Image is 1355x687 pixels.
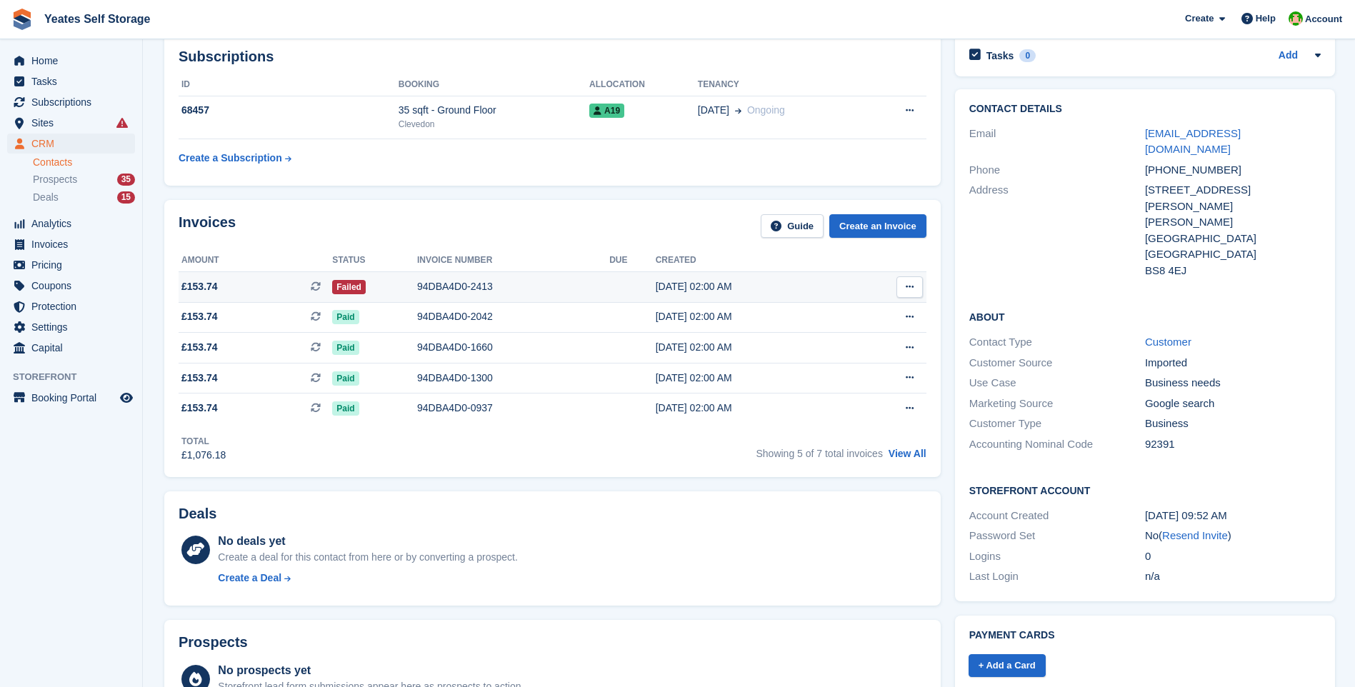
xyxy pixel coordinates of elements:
[179,634,248,651] h2: Prospects
[218,550,517,565] div: Create a deal for this contact from here or by converting a prospect.
[1279,48,1298,64] a: Add
[969,548,1145,565] div: Logins
[7,113,135,133] a: menu
[1145,528,1321,544] div: No
[399,103,589,118] div: 35 sqft - Ground Floor
[31,134,117,154] span: CRM
[399,118,589,131] div: Clevedon
[656,371,850,386] div: [DATE] 02:00 AM
[179,506,216,522] h2: Deals
[179,49,926,65] h2: Subscriptions
[969,182,1145,279] div: Address
[181,279,218,294] span: £153.74
[179,249,332,272] th: Amount
[747,104,785,116] span: Ongoing
[218,571,517,586] a: Create a Deal
[1289,11,1303,26] img: Angela Field
[332,371,359,386] span: Paid
[656,340,850,355] div: [DATE] 02:00 AM
[11,9,33,30] img: stora-icon-8386f47178a22dfd0bd8f6a31ec36ba5ce8667c1dd55bd0f319d3a0aa187defe.svg
[417,279,609,294] div: 94DBA4D0-2413
[1145,182,1321,214] div: [STREET_ADDRESS][PERSON_NAME]
[1305,12,1342,26] span: Account
[31,317,117,337] span: Settings
[181,340,218,355] span: £153.74
[1145,355,1321,371] div: Imported
[181,309,218,324] span: £153.74
[889,448,926,459] a: View All
[399,74,589,96] th: Booking
[31,51,117,71] span: Home
[181,448,226,463] div: £1,076.18
[969,630,1321,641] h2: Payment cards
[1145,214,1321,231] div: [PERSON_NAME]
[1145,127,1241,156] a: [EMAIL_ADDRESS][DOMAIN_NAME]
[969,126,1145,158] div: Email
[218,662,524,679] div: No prospects yet
[31,388,117,408] span: Booking Portal
[116,117,128,129] i: Smart entry sync failures have occurred
[33,173,77,186] span: Prospects
[1145,548,1321,565] div: 0
[31,214,117,234] span: Analytics
[417,340,609,355] div: 94DBA4D0-1660
[969,396,1145,412] div: Marketing Source
[39,7,156,31] a: Yeates Self Storage
[7,296,135,316] a: menu
[31,338,117,358] span: Capital
[656,309,850,324] div: [DATE] 02:00 AM
[829,214,926,238] a: Create an Invoice
[31,296,117,316] span: Protection
[969,436,1145,453] div: Accounting Nominal Code
[117,191,135,204] div: 15
[1145,246,1321,263] div: [GEOGRAPHIC_DATA]
[33,190,135,205] a: Deals 15
[7,134,135,154] a: menu
[1162,529,1228,541] a: Resend Invite
[969,375,1145,391] div: Use Case
[118,389,135,406] a: Preview store
[181,435,226,448] div: Total
[1145,263,1321,279] div: BS8 4EJ
[698,74,868,96] th: Tenancy
[7,51,135,71] a: menu
[969,508,1145,524] div: Account Created
[31,113,117,133] span: Sites
[33,172,135,187] a: Prospects 35
[969,568,1145,585] div: Last Login
[332,310,359,324] span: Paid
[1145,336,1191,348] a: Customer
[33,156,135,169] a: Contacts
[7,317,135,337] a: menu
[1145,231,1321,247] div: [GEOGRAPHIC_DATA]
[969,334,1145,351] div: Contact Type
[1159,529,1231,541] span: ( )
[761,214,824,238] a: Guide
[986,49,1014,62] h2: Tasks
[1256,11,1276,26] span: Help
[7,388,135,408] a: menu
[417,309,609,324] div: 94DBA4D0-2042
[179,214,236,238] h2: Invoices
[332,341,359,355] span: Paid
[13,370,142,384] span: Storefront
[656,279,850,294] div: [DATE] 02:00 AM
[7,71,135,91] a: menu
[7,276,135,296] a: menu
[589,74,698,96] th: Allocation
[332,280,366,294] span: Failed
[31,276,117,296] span: Coupons
[31,234,117,254] span: Invoices
[609,249,655,272] th: Due
[1145,162,1321,179] div: [PHONE_NUMBER]
[7,214,135,234] a: menu
[7,255,135,275] a: menu
[218,533,517,550] div: No deals yet
[1145,436,1321,453] div: 92391
[656,401,850,416] div: [DATE] 02:00 AM
[698,103,729,118] span: [DATE]
[969,483,1321,497] h2: Storefront Account
[1145,508,1321,524] div: [DATE] 09:52 AM
[969,104,1321,115] h2: Contact Details
[181,371,218,386] span: £153.74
